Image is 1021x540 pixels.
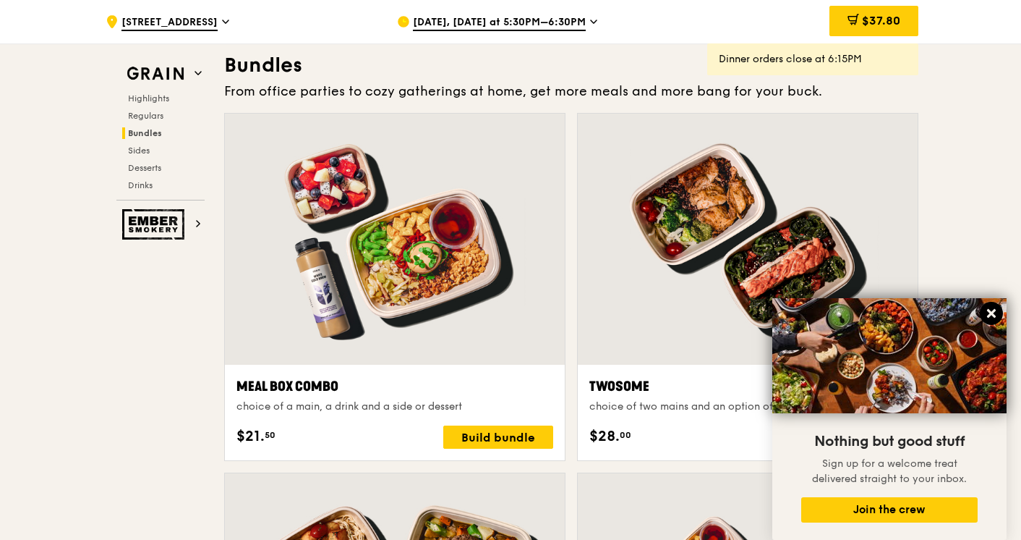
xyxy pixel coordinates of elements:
[413,15,586,31] span: [DATE], [DATE] at 5:30PM–6:30PM
[128,180,153,190] span: Drinks
[265,429,275,441] span: 50
[236,376,553,397] div: Meal Box Combo
[620,429,631,441] span: 00
[980,302,1003,325] button: Close
[236,426,265,447] span: $21.
[801,497,978,523] button: Join the crew
[589,426,620,447] span: $28.
[128,111,163,121] span: Regulars
[128,93,169,104] span: Highlights
[772,298,1007,413] img: DSC07876-Edit02-Large.jpeg
[443,426,553,449] div: Build bundle
[224,52,918,78] h3: Bundles
[236,400,553,414] div: choice of a main, a drink and a side or dessert
[224,81,918,101] div: From office parties to cozy gatherings at home, get more meals and more bang for your buck.
[128,163,161,173] span: Desserts
[122,61,189,87] img: Grain web logo
[128,128,162,138] span: Bundles
[121,15,218,31] span: [STREET_ADDRESS]
[814,433,965,450] span: Nothing but good stuff
[719,52,907,67] div: Dinner orders close at 6:15PM
[862,14,900,28] span: $37.80
[589,400,906,414] div: choice of two mains and an option of drinks, desserts and sides
[122,209,189,240] img: Ember Smokery web logo
[589,376,906,397] div: Twosome
[812,457,967,485] span: Sign up for a welcome treat delivered straight to your inbox.
[128,145,150,156] span: Sides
